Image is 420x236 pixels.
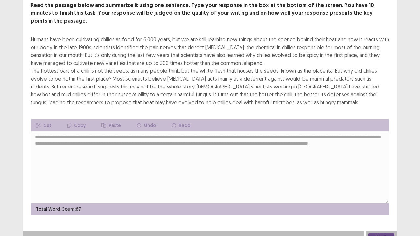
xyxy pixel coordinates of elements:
button: Cut [31,119,56,131]
button: Undo [132,119,161,131]
p: Read the passage below and summarize it using one sentence. Type your response in the box at the ... [31,1,389,25]
button: Redo [166,119,196,131]
button: Paste [96,119,126,131]
p: Total Word Count: 67 [36,206,81,213]
div: Humans have been cultivating chilies as food for 6,000 years, but we are still learning new thing... [31,35,389,106]
button: Copy [62,119,91,131]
